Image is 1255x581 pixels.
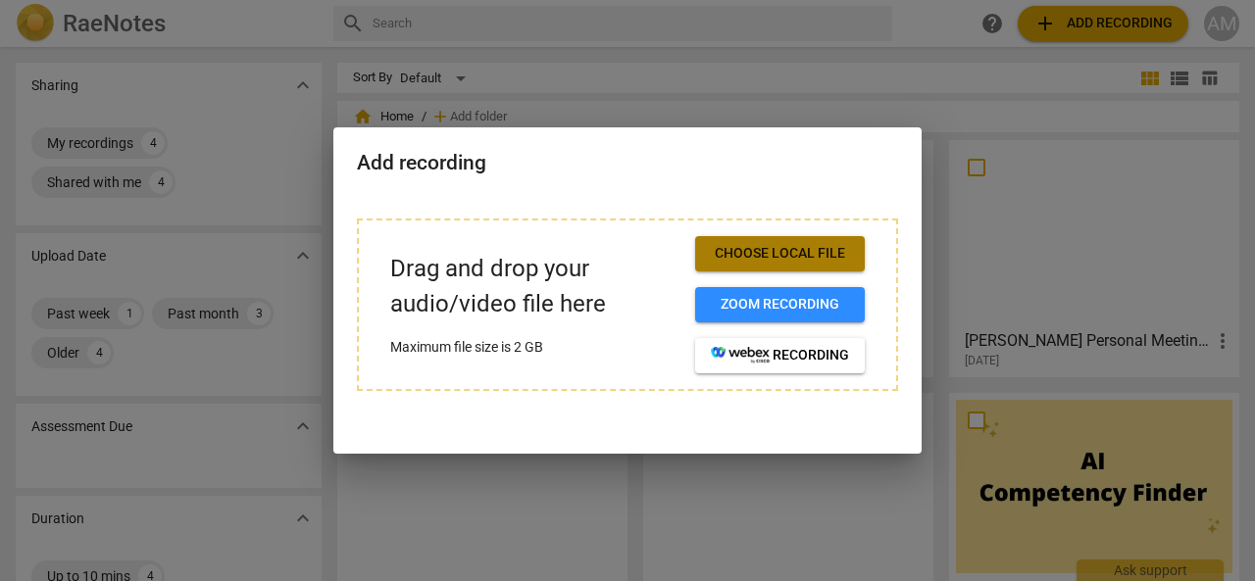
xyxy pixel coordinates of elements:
button: Zoom recording [695,287,865,322]
span: Zoom recording [711,295,849,315]
button: recording [695,338,865,373]
span: Choose local file [711,244,849,264]
p: Maximum file size is 2 GB [390,337,679,358]
button: Choose local file [695,236,865,271]
p: Drag and drop your audio/video file here [390,252,679,320]
h2: Add recording [357,151,898,175]
span: recording [711,346,849,365]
